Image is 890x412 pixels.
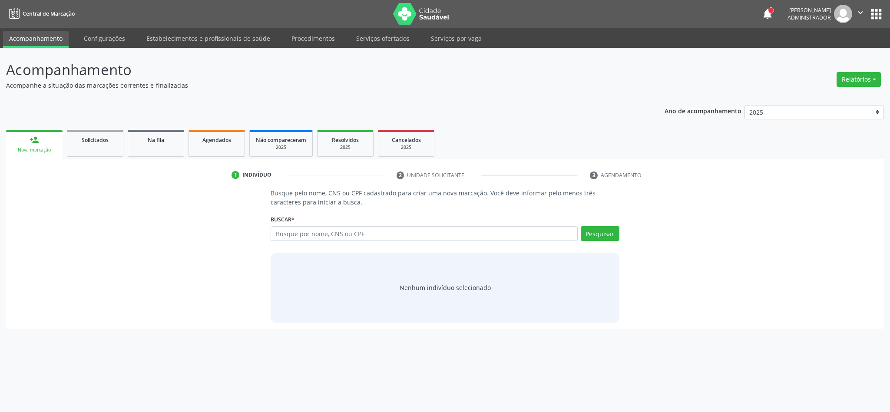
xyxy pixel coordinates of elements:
[787,7,831,14] div: [PERSON_NAME]
[12,147,56,153] div: Nova marcação
[324,144,367,151] div: 2025
[202,136,231,144] span: Agendados
[400,283,491,292] div: Nenhum indivíduo selecionado
[332,136,359,144] span: Resolvidos
[6,59,621,81] p: Acompanhamento
[761,8,774,20] button: notifications
[392,136,421,144] span: Cancelados
[852,5,869,23] button: 
[271,226,577,241] input: Busque por nome, CNS ou CPF
[285,31,341,46] a: Procedimentos
[834,5,852,23] img: img
[140,31,276,46] a: Estabelecimentos e profissionais de saúde
[148,136,164,144] span: Na fila
[6,81,621,90] p: Acompanhe a situação das marcações correntes e finalizadas
[256,144,306,151] div: 2025
[665,105,741,116] p: Ano de acompanhamento
[425,31,488,46] a: Serviços por vaga
[256,136,306,144] span: Não compareceram
[384,144,428,151] div: 2025
[271,213,294,226] label: Buscar
[6,7,75,21] a: Central de Marcação
[856,8,865,17] i: 
[78,31,131,46] a: Configurações
[869,7,884,22] button: apps
[242,171,271,179] div: Indivíduo
[271,188,619,207] p: Busque pelo nome, CNS ou CPF cadastrado para criar uma nova marcação. Você deve informar pelo men...
[787,14,831,21] span: Administrador
[581,226,619,241] button: Pesquisar
[82,136,109,144] span: Solicitados
[3,31,69,48] a: Acompanhamento
[232,171,239,179] div: 1
[30,135,39,145] div: person_add
[23,10,75,17] span: Central de Marcação
[837,72,881,87] button: Relatórios
[350,31,416,46] a: Serviços ofertados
